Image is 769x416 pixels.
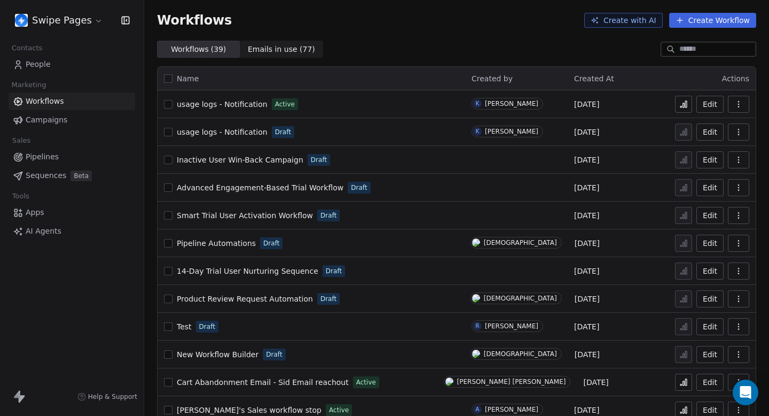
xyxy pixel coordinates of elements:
span: Draft [275,127,291,137]
a: Product Review Request Automation [177,294,313,304]
span: Workflows [26,96,64,107]
a: Pipelines [9,148,135,166]
span: Active [356,378,376,387]
div: R [476,322,480,330]
a: Edit [696,207,724,224]
span: [DATE] [575,238,600,249]
a: Smart Trial User Activation Workflow [177,210,313,221]
span: Workflows [157,13,232,28]
div: [PERSON_NAME] [PERSON_NAME] [457,378,566,386]
span: [DATE] [574,405,599,415]
span: Actions [722,74,749,83]
span: [DATE] [575,294,600,304]
span: Created by [472,74,513,83]
span: [DATE] [574,266,599,276]
span: Pipeline Automations [177,239,256,248]
a: New Workflow Builder [177,349,258,360]
span: Contacts [7,40,47,56]
span: Marketing [7,77,51,93]
span: Created At [574,74,614,83]
div: [PERSON_NAME] [485,322,538,330]
a: Apps [9,204,135,221]
span: Active [329,405,349,415]
a: usage logs - Notification [177,99,268,110]
div: [PERSON_NAME] [485,406,538,413]
span: usage logs - Notification [177,100,268,109]
span: Pipelines [26,151,59,163]
button: Edit [696,346,724,363]
a: AI Agents [9,222,135,240]
span: [DATE] [574,182,599,193]
button: Edit [696,374,724,391]
a: SequencesBeta [9,167,135,184]
a: Campaigns [9,111,135,129]
span: People [26,59,51,70]
span: [DATE] [574,127,599,137]
span: Draft [266,350,282,359]
span: Beta [70,171,92,181]
a: [PERSON_NAME]'s Sales workflow stop [177,405,321,415]
span: 14-Day Trial User Nurturing Sequence [177,267,318,275]
span: New Workflow Builder [177,350,258,359]
span: usage logs - Notification [177,128,268,136]
div: [PERSON_NAME] [485,100,538,107]
a: 14-Day Trial User Nurturing Sequence [177,266,318,276]
a: Help & Support [77,392,137,401]
button: Edit [696,318,724,335]
span: [DATE] [574,210,599,221]
div: K [476,127,480,136]
span: [DATE] [574,99,599,110]
span: Active [275,99,295,109]
div: [DEMOGRAPHIC_DATA] [484,350,557,358]
div: K [476,99,480,108]
a: Edit [696,235,724,252]
span: Inactive User Win-Back Campaign [177,156,303,164]
a: usage logs - Notification [177,127,268,137]
img: S [472,238,480,247]
span: Help & Support [88,392,137,401]
div: [DEMOGRAPHIC_DATA] [484,295,557,302]
span: AI Agents [26,226,61,237]
span: Apps [26,207,44,218]
button: Create Workflow [669,13,756,28]
span: Campaigns [26,114,67,126]
span: Cart Abandonment Email - Sid Email reachout [177,378,349,387]
span: Draft [326,266,342,276]
span: [DATE] [575,349,600,360]
a: Inactive User Win-Back Campaign [177,155,303,165]
span: Tools [7,188,34,204]
a: Workflows [9,93,135,110]
a: Cart Abandonment Email - Sid Email reachout [177,377,349,388]
button: Edit [696,179,724,196]
span: Draft [320,211,336,220]
span: Sales [7,133,35,149]
span: Test [177,322,192,331]
button: Edit [696,124,724,141]
button: Edit [696,151,724,168]
button: Edit [696,96,724,113]
button: Create with AI [584,13,663,28]
span: Draft [311,155,327,165]
button: Swipe Pages [13,11,105,29]
button: Edit [696,290,724,307]
span: Draft [263,238,279,248]
a: Test [177,321,192,332]
button: Edit [696,263,724,280]
div: A [476,405,480,414]
div: [DEMOGRAPHIC_DATA] [484,239,557,246]
img: S [445,378,453,386]
span: [DATE] [574,155,599,165]
span: Sequences [26,170,66,181]
span: Smart Trial User Activation Workflow [177,211,313,220]
span: Swipe Pages [32,13,92,27]
a: Pipeline Automations [177,238,256,249]
span: Draft [351,183,367,192]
